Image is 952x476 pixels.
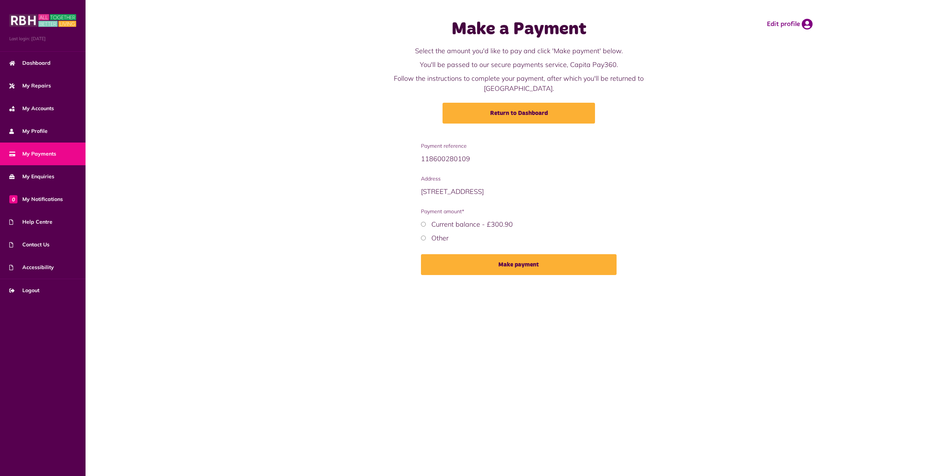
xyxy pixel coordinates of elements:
[9,82,51,90] span: My Repairs
[421,175,617,183] span: Address
[370,19,668,40] h1: Make a Payment
[9,127,48,135] span: My Profile
[9,105,54,112] span: My Accounts
[9,195,63,203] span: My Notifications
[9,195,17,203] span: 0
[370,46,668,56] p: Select the amount you'd like to pay and click 'Make payment' below.
[421,254,617,275] button: Make payment
[9,35,76,42] span: Last login: [DATE]
[9,263,54,271] span: Accessibility
[9,150,56,158] span: My Payments
[9,241,49,249] span: Contact Us
[421,142,617,150] span: Payment reference
[9,287,39,294] span: Logout
[9,59,51,67] span: Dashboard
[9,218,52,226] span: Help Centre
[9,13,76,28] img: MyRBH
[9,173,54,181] span: My Enquiries
[370,60,668,70] p: You'll be passed to our secure payments service, Capita Pay360.
[767,19,813,30] a: Edit profile
[431,220,513,229] label: Current balance - £300.90
[443,103,595,124] a: Return to Dashboard
[421,208,617,215] span: Payment amount*
[421,187,484,196] span: [STREET_ADDRESS]
[421,154,470,163] span: 118600280109
[370,73,668,93] p: Follow the instructions to complete your payment, after which you'll be returned to [GEOGRAPHIC_D...
[431,234,448,242] label: Other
